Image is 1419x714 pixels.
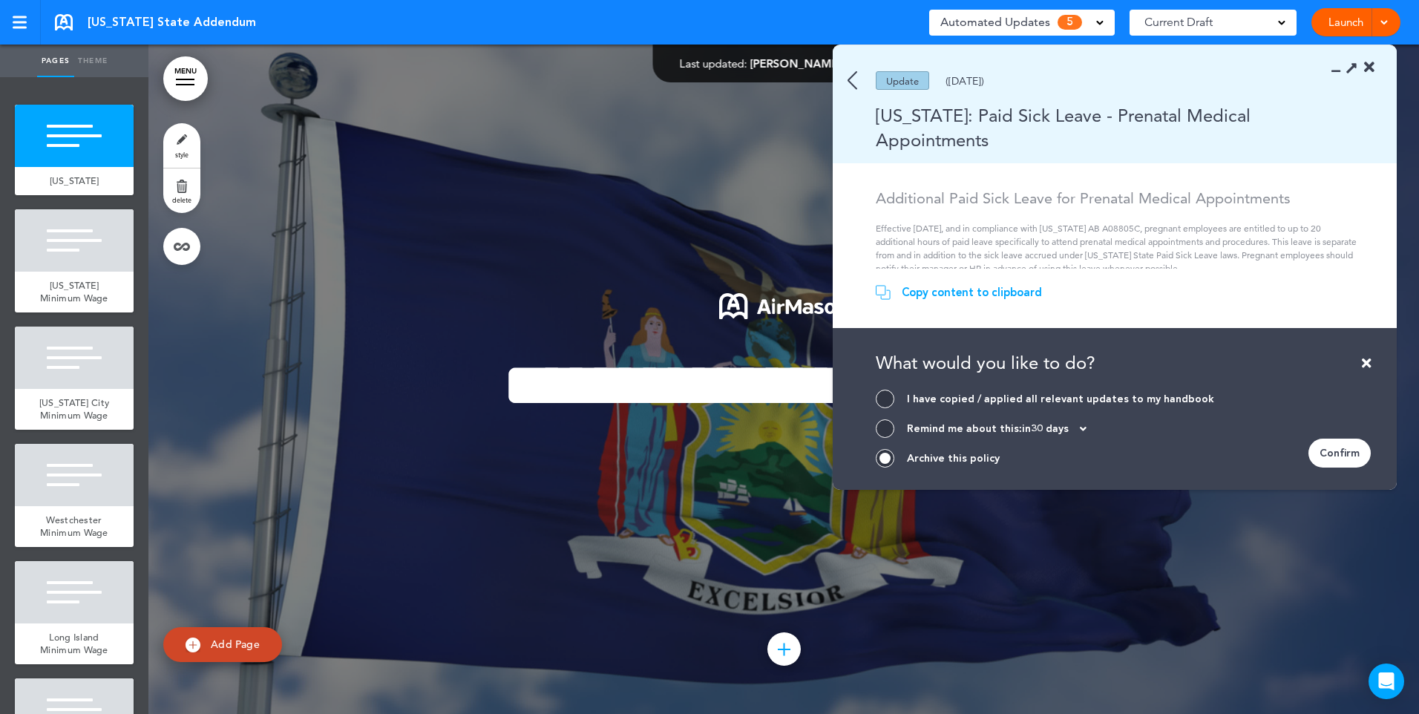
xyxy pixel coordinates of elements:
div: Confirm [1308,439,1371,468]
a: Pages [37,45,74,77]
span: [US_STATE] City Minimum Wage [39,396,110,422]
span: style [175,150,189,159]
div: [US_STATE]: Paid Sick Leave - Prenatal Medical Appointments [833,103,1354,152]
a: [US_STATE] [15,167,134,195]
span: Last updated: [680,56,747,71]
span: Add Page [211,638,260,651]
span: Long Island Minimum Wage [40,631,108,657]
img: back.svg [848,71,857,90]
img: copy.svg [876,285,891,300]
a: [US_STATE] Minimum Wage [15,272,134,312]
div: Update [876,71,929,90]
span: Remind me about this: [907,422,1022,436]
span: Automated Updates [940,12,1050,33]
div: Archive this policy [907,451,1000,465]
span: [US_STATE] Minimum Wage [40,279,108,305]
span: delete [172,195,191,204]
span: 30 days [1031,424,1069,434]
span: Current Draft [1144,12,1213,33]
img: add.svg [186,638,200,652]
span: [US_STATE] [50,174,99,187]
a: Westchester Minimum Wage [15,506,134,547]
div: What would you like to do? [876,350,1371,390]
div: I have copied / applied all relevant updates to my handbook [907,392,1214,406]
div: ([DATE]) [946,76,984,86]
div: Copy content to clipboard [902,285,1042,300]
h2: Additional Paid Sick Leave for Prenatal Medical Appointments [876,189,1358,207]
a: Launch [1323,8,1369,36]
a: style [163,123,200,168]
a: MENU [163,56,208,101]
a: Theme [74,45,111,77]
a: delete [163,168,200,213]
span: [US_STATE] State Addendum [88,14,256,30]
a: [US_STATE] City Minimum Wage [15,389,134,430]
div: — [680,58,888,69]
div: in [1022,424,1087,434]
a: Long Island Minimum Wage [15,623,134,664]
p: Effective [DATE], and in compliance with [US_STATE] AB A08805C, pregnant employees are entitled t... [876,222,1358,275]
span: 5 [1058,15,1082,30]
a: Add Page [163,627,282,662]
span: [PERSON_NAME] [750,56,842,71]
span: Westchester Minimum Wage [40,514,108,540]
img: 1722553576973-Airmason_logo_White.png [719,293,849,319]
div: Open Intercom Messenger [1369,664,1404,699]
